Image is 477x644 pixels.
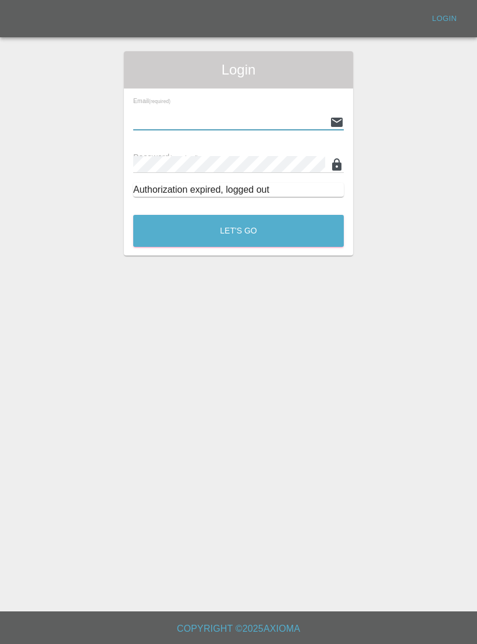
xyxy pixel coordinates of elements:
[426,10,463,28] a: Login
[133,97,170,104] span: Email
[170,154,199,161] small: (required)
[9,621,468,637] h6: Copyright © 2025 Axioma
[133,61,344,79] span: Login
[133,153,198,162] span: Password
[149,99,170,104] small: (required)
[133,215,344,247] button: Let's Go
[133,183,344,197] div: Authorization expired, logged out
